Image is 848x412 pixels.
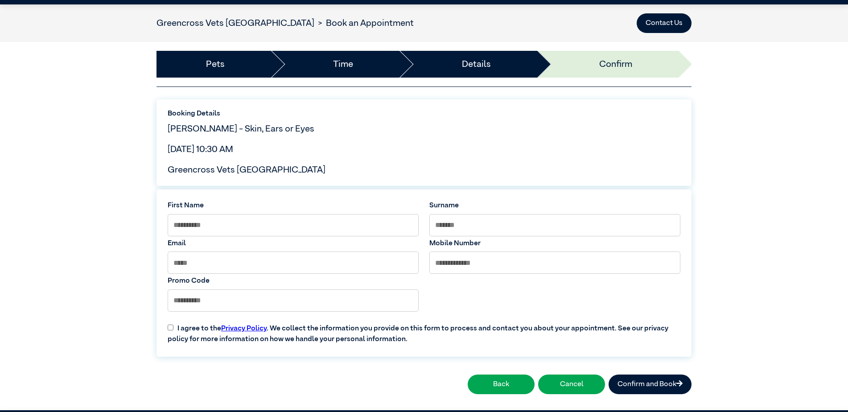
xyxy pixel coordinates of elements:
span: [DATE] 10:30 AM [168,145,233,154]
a: Greencross Vets [GEOGRAPHIC_DATA] [156,19,314,28]
nav: breadcrumb [156,16,414,30]
span: [PERSON_NAME] - Skin, Ears or Eyes [168,124,314,133]
label: I agree to the . We collect the information you provide on this form to process and contact you a... [162,316,686,345]
a: Details [462,58,491,71]
label: First Name [168,200,419,211]
a: Time [333,58,353,71]
label: Mobile Number [429,238,680,249]
input: I agree to thePrivacy Policy. We collect the information you provide on this form to process and ... [168,325,173,330]
li: Book an Appointment [314,16,414,30]
label: Booking Details [168,108,680,119]
label: Promo Code [168,276,419,286]
span: Greencross Vets [GEOGRAPHIC_DATA] [168,165,325,174]
button: Cancel [538,375,605,394]
button: Back [468,375,535,394]
label: Surname [429,200,680,211]
button: Confirm and Book [609,375,692,394]
a: Privacy Policy [221,325,267,332]
a: Pets [206,58,225,71]
label: Email [168,238,419,249]
button: Contact Us [637,13,692,33]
